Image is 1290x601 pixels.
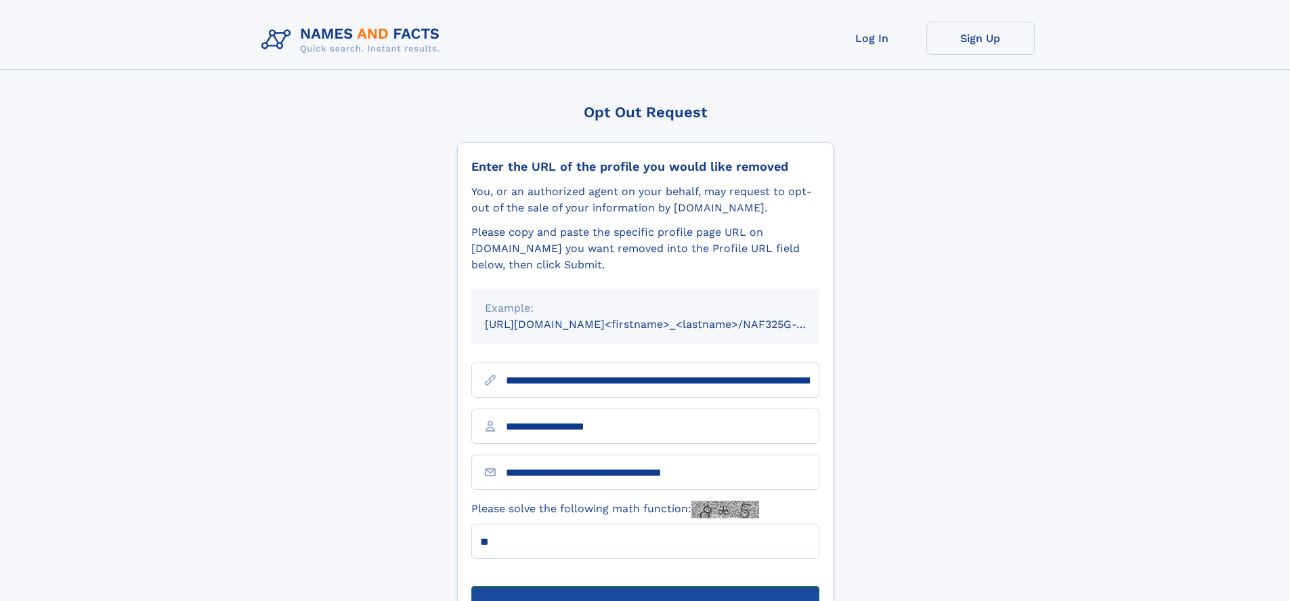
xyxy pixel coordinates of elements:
[471,159,819,174] div: Enter the URL of the profile you would like removed
[818,22,926,55] a: Log In
[471,224,819,273] div: Please copy and paste the specific profile page URL on [DOMAIN_NAME] you want removed into the Pr...
[926,22,1035,55] a: Sign Up
[471,501,759,518] label: Please solve the following math function:
[485,318,845,331] small: [URL][DOMAIN_NAME]<firstname>_<lastname>/NAF325G-xxxxxxxx
[256,22,451,58] img: Logo Names and Facts
[471,184,819,216] div: You, or an authorized agent on your behalf, may request to opt-out of the sale of your informatio...
[485,300,806,316] div: Example:
[457,104,834,121] div: Opt Out Request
